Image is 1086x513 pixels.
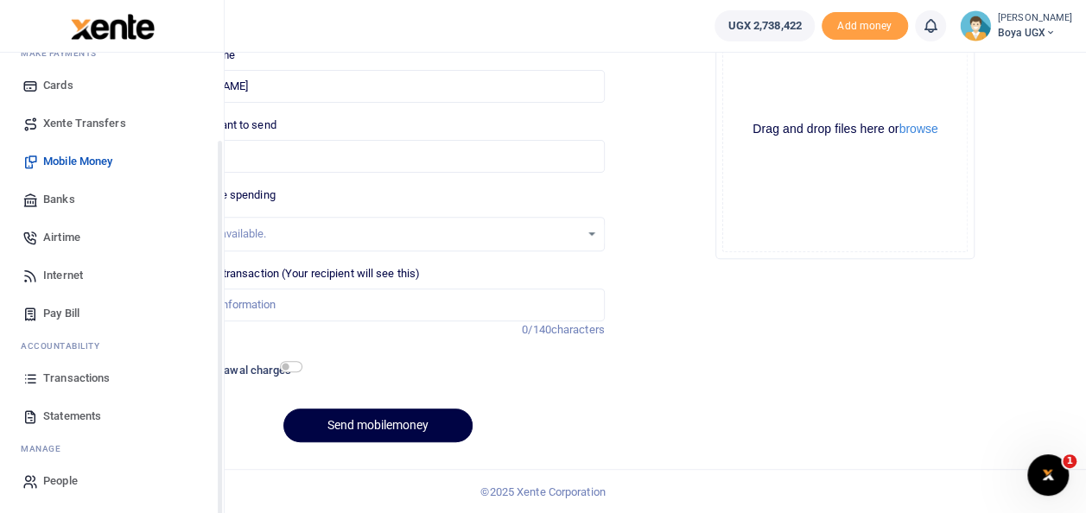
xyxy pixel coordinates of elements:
li: M [14,435,210,462]
img: profile-user [960,10,991,41]
a: Add money [822,18,908,31]
button: browse [899,123,937,135]
a: Mobile Money [14,142,210,180]
a: Statements [14,397,210,435]
span: Boya UGX [998,25,1072,41]
a: logo-small logo-large logo-large [69,19,155,32]
a: UGX 2,738,422 [714,10,814,41]
div: No options available. [163,225,579,243]
a: Cards [14,66,210,104]
iframe: Intercom live chat [1027,454,1069,496]
span: Transactions [43,370,110,387]
span: anage [29,442,61,455]
span: Pay Bill [43,305,79,322]
input: UGX [150,140,604,173]
a: Xente Transfers [14,104,210,142]
label: Memo for this transaction (Your recipient will see this) [150,265,420,282]
li: Ac [14,332,210,359]
div: Drag and drop files here or [723,121,967,137]
li: Wallet ballance [708,10,821,41]
span: Statements [43,408,101,425]
small: [PERSON_NAME] [998,11,1072,26]
span: 0/140 [522,323,551,336]
img: logo-large [71,14,155,40]
span: Mobile Money [43,153,112,170]
span: ake Payments [29,47,97,60]
span: characters [551,323,605,336]
span: Internet [43,267,83,284]
button: Send mobilemoney [283,408,473,442]
input: Enter extra information [150,288,604,321]
a: Airtime [14,218,210,256]
span: 1 [1063,454,1076,468]
li: Toup your wallet [822,12,908,41]
span: Xente Transfers [43,115,126,132]
input: MTN & Airtel numbers are validated [150,70,604,103]
a: Banks [14,180,210,218]
li: M [14,40,210,66]
span: Add money [822,12,908,41]
a: profile-user [PERSON_NAME] Boya UGX [960,10,1072,41]
span: Banks [43,191,75,208]
a: Transactions [14,359,210,397]
span: Cards [43,77,73,94]
span: People [43,472,78,490]
a: People [14,462,210,500]
a: Internet [14,256,210,294]
span: Airtime [43,229,80,246]
span: UGX 2,738,422 [727,17,801,35]
span: countability [34,339,99,352]
a: Pay Bill [14,294,210,332]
